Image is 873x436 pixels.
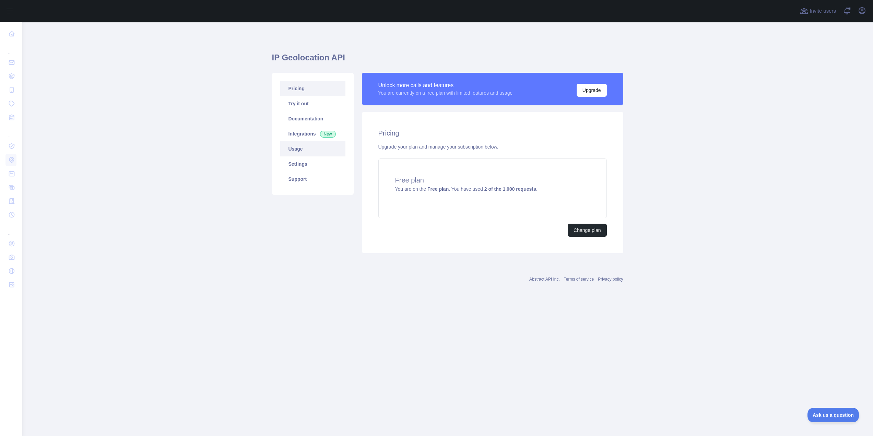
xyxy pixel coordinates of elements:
[378,90,513,96] div: You are currently on a free plan with limited features and usage
[280,126,345,141] a: Integrations New
[280,141,345,156] a: Usage
[529,277,560,282] a: Abstract API Inc.
[280,81,345,96] a: Pricing
[280,172,345,187] a: Support
[280,111,345,126] a: Documentation
[5,41,16,55] div: ...
[5,125,16,139] div: ...
[378,143,607,150] div: Upgrade your plan and manage your subscription below.
[280,96,345,111] a: Try it out
[807,408,859,422] iframe: Toggle Customer Support
[799,5,837,16] button: Invite users
[378,128,607,138] h2: Pricing
[577,84,607,97] button: Upgrade
[378,81,513,90] div: Unlock more calls and features
[810,7,836,15] span: Invite users
[272,52,623,69] h1: IP Geolocation API
[484,186,536,192] strong: 2 of the 1,000 requests
[598,277,623,282] a: Privacy policy
[280,156,345,172] a: Settings
[320,131,336,138] span: New
[5,222,16,236] div: ...
[427,186,449,192] strong: Free plan
[395,186,538,192] span: You are on the . You have used .
[395,175,590,185] h4: Free plan
[564,277,594,282] a: Terms of service
[568,224,606,237] button: Change plan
